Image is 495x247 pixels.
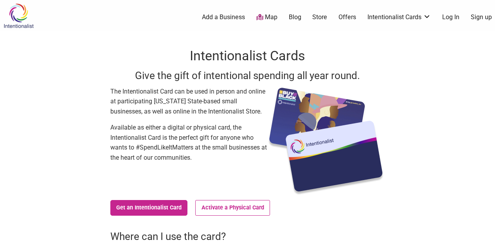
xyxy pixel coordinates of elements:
h3: Give the gift of intentional spending all year round. [110,69,385,83]
img: Intentionalist Card [267,87,385,196]
h3: Where can I use the card? [110,229,385,243]
h1: Intentionalist Cards [110,47,385,65]
a: Store [312,13,327,22]
a: Offers [338,13,356,22]
a: Sign up [471,13,492,22]
a: Map [256,13,277,22]
p: Available as either a digital or physical card, the Intentionalist Card is the perfect gift for a... [110,123,267,162]
a: Log In [442,13,459,22]
a: Get an Intentionalist Card [110,200,188,216]
p: The Intentionalist Card can be used in person and online at participating [US_STATE] State-based ... [110,87,267,117]
a: Add a Business [202,13,245,22]
a: Activate a Physical Card [195,200,270,216]
a: Intentionalist Cards [367,13,431,22]
a: Blog [289,13,301,22]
